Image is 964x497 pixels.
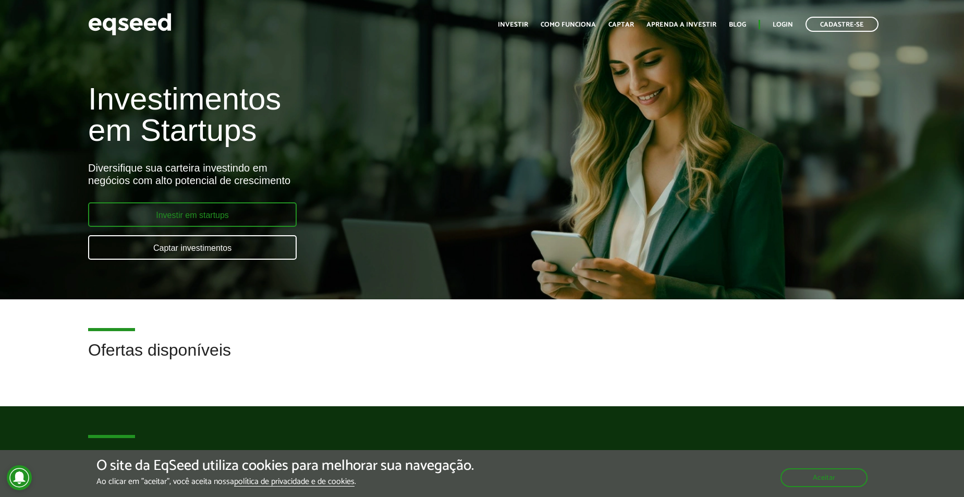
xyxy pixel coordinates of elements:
a: Login [773,21,793,28]
a: Como funciona [541,21,596,28]
a: Blog [729,21,746,28]
h1: Investimentos em Startups [88,83,555,146]
a: Investir [498,21,528,28]
p: Ao clicar em "aceitar", você aceita nossa . [96,477,474,487]
a: política de privacidade e de cookies [234,478,355,487]
a: Captar investimentos [88,235,297,260]
a: Investir em startups [88,202,297,227]
h2: Ofertas disponíveis [88,341,876,375]
div: Diversifique sua carteira investindo em negócios com alto potencial de crescimento [88,162,555,187]
button: Aceitar [780,468,868,487]
h5: O site da EqSeed utiliza cookies para melhorar sua navegação. [96,458,474,474]
img: EqSeed [88,10,172,38]
a: Captar [608,21,634,28]
h2: Por que investir pela EqSeed [88,448,876,482]
a: Aprenda a investir [646,21,716,28]
a: Cadastre-se [806,17,878,32]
